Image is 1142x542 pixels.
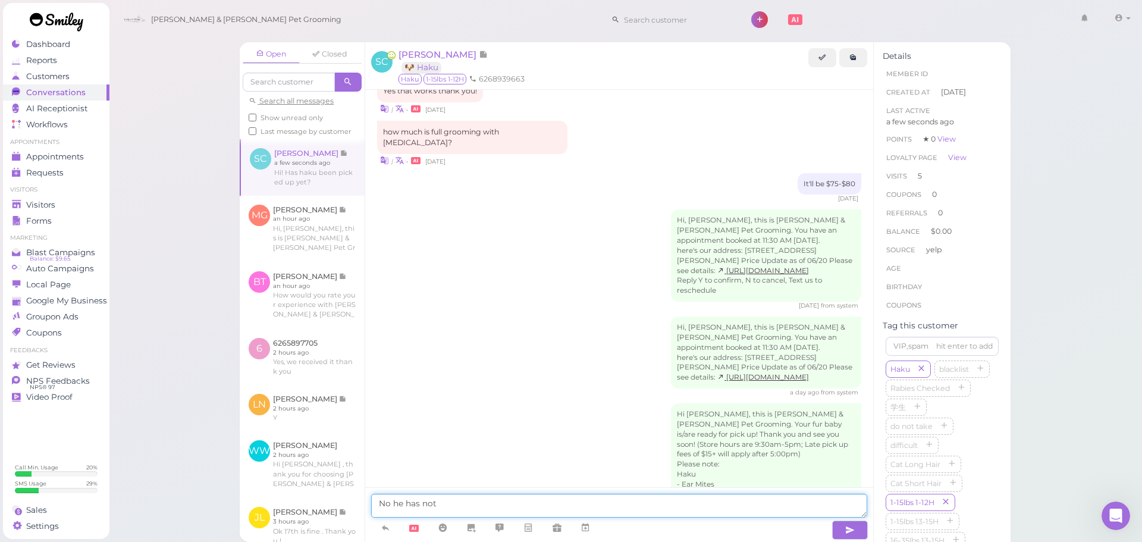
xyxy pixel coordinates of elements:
[26,120,68,130] span: Workflows
[26,39,70,49] span: Dashboard
[26,200,55,210] span: Visitors
[888,460,943,469] span: Cat Long Hair
[3,309,109,325] a: Groupon Ads
[886,301,921,309] span: Coupons
[3,261,109,277] a: Auto Campaigns
[3,84,109,101] a: Conversations
[3,325,109,341] a: Coupons
[3,165,109,181] a: Requests
[399,49,488,73] a: [PERSON_NAME] 🐶 Haku
[391,158,393,165] i: |
[937,365,971,374] span: blacklist
[466,74,528,84] li: 6268939663
[26,71,70,82] span: Customers
[3,197,109,213] a: Visitors
[391,106,393,114] i: |
[3,52,109,68] a: Reports
[3,234,109,242] li: Marketing
[886,337,999,356] input: VIP,spam
[883,203,1002,223] li: 0
[3,68,109,84] a: Customers
[3,518,109,534] a: Settings
[377,121,567,154] div: how much is full grooming with [MEDICAL_DATA]?
[26,104,87,114] span: AI Receptionist
[886,106,930,115] span: Last Active
[923,134,956,143] span: ★ 0
[888,479,944,488] span: Cat Short Hair
[26,55,57,65] span: Reports
[671,317,861,389] div: Hi, [PERSON_NAME], this is [PERSON_NAME] & [PERSON_NAME] Pet Grooming. You have an appointment bo...
[26,312,79,322] span: Groupon Ads
[888,517,941,526] span: 1-15lbs 13-15H
[26,152,84,162] span: Appointments
[3,149,109,165] a: Appointments
[888,441,920,450] span: difficult
[243,45,300,64] a: Open
[26,505,47,515] span: Sales
[888,422,935,431] span: do not take
[26,87,86,98] span: Conversations
[3,138,109,146] li: Appointments
[26,392,73,402] span: Video Proof
[261,127,352,136] span: Last message by customer
[886,117,954,127] span: a few seconds ago
[886,209,927,217] span: Referrals
[3,346,109,355] li: Feedbacks
[3,213,109,229] a: Forms
[377,80,483,102] div: Yes that works thank you!
[479,49,488,60] span: Note
[798,173,861,195] div: It'll be $75-$80
[888,498,937,507] span: 1-15lbs 1-12H
[886,190,921,199] span: Coupons
[3,186,109,194] li: Visitors
[26,280,71,290] span: Local Page
[620,10,735,29] input: Search customer
[883,167,1002,186] li: 5
[886,246,915,254] span: Source
[249,96,334,105] a: Search all messages
[936,341,993,352] div: hit enter to add
[26,328,62,338] span: Coupons
[883,240,1002,259] li: yelp
[26,264,94,274] span: Auto Campaigns
[86,463,98,471] div: 20 %
[886,227,922,236] span: Balance
[3,357,109,373] a: Get Reviews
[886,88,930,96] span: Created At
[15,463,58,471] div: Call Min. Usage
[26,168,64,178] span: Requests
[86,480,98,487] div: 29 %
[249,127,256,135] input: Last message by customer
[3,293,109,309] a: Google My Business
[931,227,952,236] span: $0.00
[3,245,109,261] a: Blast Campaigns Balance: $9.65
[838,195,858,202] span: 09/09/2025 09:33am
[3,389,109,405] a: Video Proof
[425,158,445,165] span: 09/09/2025 09:32am
[399,74,422,84] span: Haku
[261,114,323,122] span: Show unread only
[26,247,95,258] span: Blast Campaigns
[15,480,46,487] div: SMS Usage
[401,62,441,73] a: 🐶 Haku
[3,502,109,518] a: Sales
[888,403,908,412] span: 学生
[371,51,393,73] span: SC
[948,153,967,162] a: View
[883,321,1002,331] div: Tag this customer
[425,106,445,114] span: 09/09/2025 09:32am
[399,49,479,60] span: [PERSON_NAME]
[26,360,76,370] span: Get Reviews
[3,117,109,133] a: Workflows
[886,153,937,162] span: Loyalty page
[3,101,109,117] a: AI Receptionist
[377,102,861,115] div: •
[26,376,90,386] span: NPS Feedbacks
[3,36,109,52] a: Dashboard
[717,267,809,275] a: [URL][DOMAIN_NAME]
[301,45,358,63] a: Closed
[941,87,966,98] span: [DATE]
[423,74,466,84] span: 1-15lbs 1-12H
[671,403,861,516] div: Hi [PERSON_NAME], this is [PERSON_NAME] & [PERSON_NAME] Pet Grooming. Your fur baby is/are ready ...
[888,384,952,393] span: Rabies Checked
